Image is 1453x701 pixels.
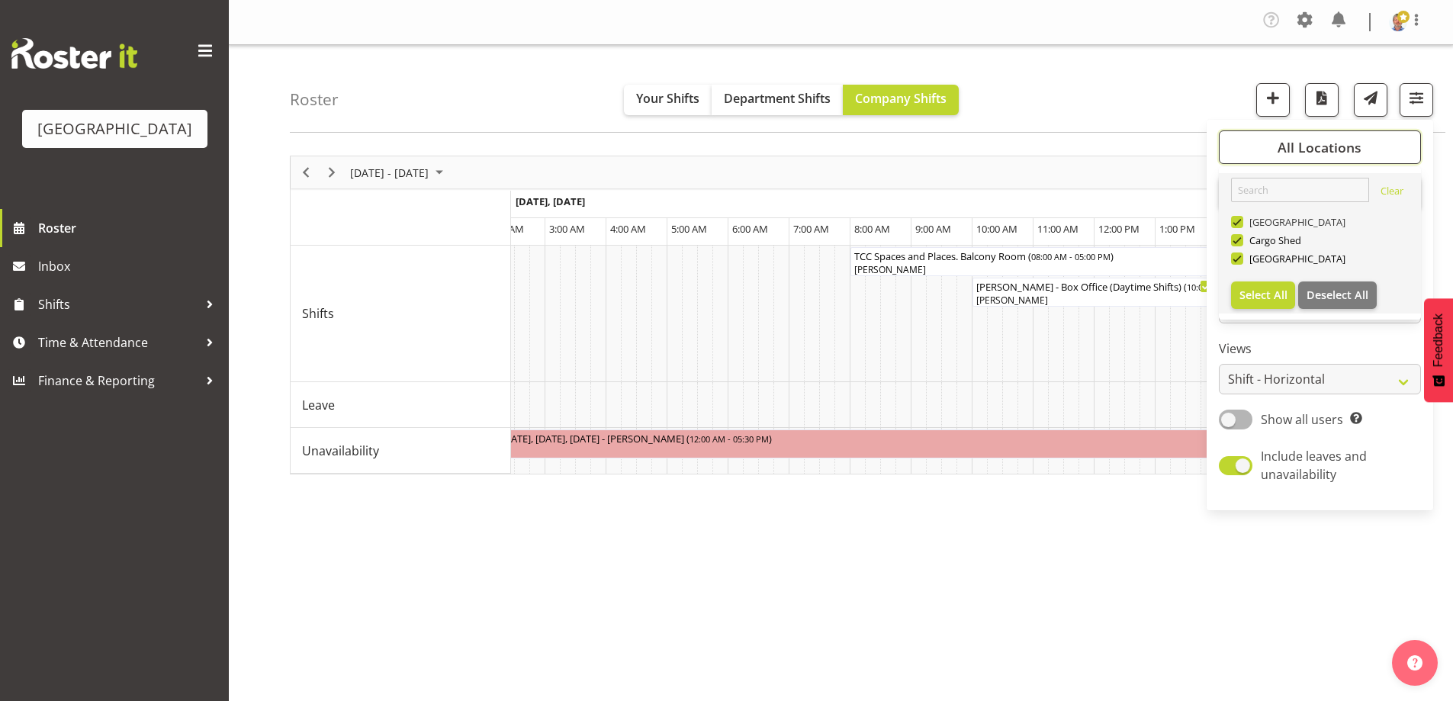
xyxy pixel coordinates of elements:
button: Download a PDF of the roster according to the set date range. [1305,83,1339,117]
div: [PERSON_NAME] - Box Office (Daytime Shifts) ( ) [976,278,1213,294]
button: Feedback - Show survey [1424,298,1453,402]
td: Unavailability resource [291,428,511,474]
span: [GEOGRAPHIC_DATA] [1243,216,1346,228]
span: Include leaves and unavailability [1261,448,1367,483]
img: cian-ocinnseala53500ffac99bba29ecca3b151d0be656.png [1389,13,1407,31]
div: Repeats every [DATE], [DATE], [DATE], [DATE], [DATE] - [PERSON_NAME] ( ) [366,430,1426,445]
span: Inbox [38,255,221,278]
div: Unavailability"s event - Repeats every monday, tuesday, wednesday, thursday, friday - Jody Smart ... [362,429,1430,458]
button: Deselect All [1298,281,1377,309]
button: Previous [296,163,317,182]
h4: Roster [290,91,339,108]
div: Previous [293,156,319,188]
span: Shifts [38,293,198,316]
span: 6:00 AM [732,222,768,236]
span: 1:00 PM [1159,222,1195,236]
span: Unavailability [302,442,379,460]
span: Leave [302,396,335,414]
span: Your Shifts [636,90,699,107]
span: Deselect All [1307,288,1368,302]
a: Clear [1381,184,1403,202]
span: Department Shifts [724,90,831,107]
span: All Locations [1278,138,1361,156]
label: Views [1219,339,1421,358]
span: [GEOGRAPHIC_DATA] [1243,252,1346,265]
button: Department Shifts [712,85,843,115]
span: 08:00 AM - 05:00 PM [1031,250,1111,262]
span: [DATE] - [DATE] [349,163,430,182]
span: Roster [38,217,221,240]
button: September 08 - 14, 2025 [348,163,450,182]
td: Shifts resource [291,246,511,382]
div: [GEOGRAPHIC_DATA] [37,117,192,140]
button: Select All [1231,281,1296,309]
button: Next [322,163,342,182]
span: 2:00 AM [488,222,524,236]
span: 12:00 AM - 05:30 PM [690,432,769,445]
div: [PERSON_NAME] [854,263,1396,277]
input: Search [1231,178,1369,202]
span: 9:00 AM [915,222,951,236]
img: Rosterit website logo [11,38,137,69]
button: Company Shifts [843,85,959,115]
span: Time & Attendance [38,331,198,354]
span: 10:00 AM - 02:00 PM [1187,281,1266,293]
span: 3:00 AM [549,222,585,236]
span: 4:00 AM [610,222,646,236]
button: Your Shifts [624,85,712,115]
span: Company Shifts [855,90,947,107]
button: All Locations [1219,130,1421,164]
span: 5:00 AM [671,222,707,236]
button: Send a list of all shifts for the selected filtered period to all rostered employees. [1354,83,1387,117]
button: Filter Shifts [1400,83,1433,117]
img: help-xxl-2.png [1407,655,1422,670]
span: 11:00 AM [1037,222,1078,236]
span: [DATE], [DATE] [516,195,585,208]
button: Add a new shift [1256,83,1290,117]
span: 10:00 AM [976,222,1017,236]
div: Timeline Week of September 8, 2025 [290,156,1392,474]
td: Leave resource [291,382,511,428]
span: Finance & Reporting [38,369,198,392]
span: Show all users [1261,411,1343,428]
span: Shifts [302,304,334,323]
div: Shifts"s event - TCC Spaces and Places. Balcony Room Begin From Tuesday, September 9, 2025 at 8:0... [850,247,1400,276]
span: Feedback [1432,314,1445,367]
div: Next [319,156,345,188]
div: TCC Spaces and Places. Balcony Room ( ) [854,248,1396,263]
span: 8:00 AM [854,222,890,236]
span: Select All [1239,288,1287,302]
div: Shifts"s event - Wendy - Box Office (Daytime Shifts) Begin From Tuesday, September 9, 2025 at 10:... [972,278,1217,307]
span: 7:00 AM [793,222,829,236]
span: 12:00 PM [1098,222,1140,236]
div: [PERSON_NAME] [976,294,1213,307]
span: Cargo Shed [1243,234,1302,246]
